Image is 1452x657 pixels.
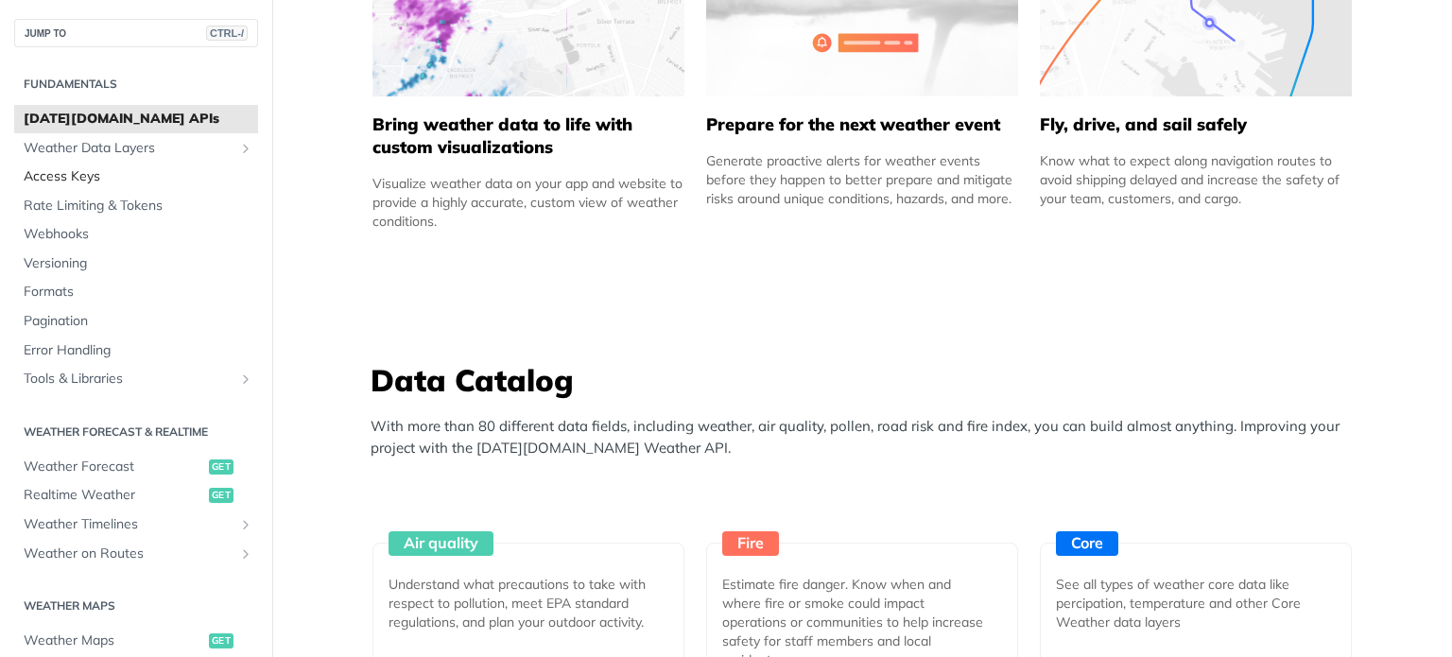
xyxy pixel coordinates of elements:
[14,192,258,220] a: Rate Limiting & Tokens
[14,220,258,249] a: Webhooks
[14,337,258,365] a: Error Handling
[206,26,248,41] span: CTRL-/
[14,481,258,510] a: Realtime Weatherget
[706,151,1018,208] div: Generate proactive alerts for weather events before they happen to better prepare and mitigate ri...
[14,597,258,614] h2: Weather Maps
[372,174,684,231] div: Visualize weather data on your app and website to provide a highly accurate, custom view of weath...
[14,307,258,336] a: Pagination
[24,167,253,186] span: Access Keys
[389,531,493,556] div: Air quality
[1040,113,1352,136] h5: Fly, drive, and sail safely
[14,453,258,481] a: Weather Forecastget
[14,510,258,539] a: Weather TimelinesShow subpages for Weather Timelines
[14,424,258,441] h2: Weather Forecast & realtime
[722,531,779,556] div: Fire
[389,575,653,631] div: Understand what precautions to take with respect to pollution, meet EPA standard regulations, and...
[14,365,258,393] a: Tools & LibrariesShow subpages for Tools & Libraries
[24,370,233,389] span: Tools & Libraries
[24,225,253,244] span: Webhooks
[209,633,233,648] span: get
[371,416,1363,458] p: With more than 80 different data fields, including weather, air quality, pollen, road risk and fi...
[1056,531,1118,556] div: Core
[24,486,204,505] span: Realtime Weather
[24,254,253,273] span: Versioning
[24,312,253,331] span: Pagination
[14,134,258,163] a: Weather Data LayersShow subpages for Weather Data Layers
[706,113,1018,136] h5: Prepare for the next weather event
[238,546,253,562] button: Show subpages for Weather on Routes
[14,76,258,93] h2: Fundamentals
[24,197,253,216] span: Rate Limiting & Tokens
[24,283,253,302] span: Formats
[14,278,258,306] a: Formats
[372,113,684,159] h5: Bring weather data to life with custom visualizations
[14,250,258,278] a: Versioning
[238,372,253,387] button: Show subpages for Tools & Libraries
[371,359,1363,401] h3: Data Catalog
[24,631,204,650] span: Weather Maps
[14,540,258,568] a: Weather on RoutesShow subpages for Weather on Routes
[24,139,233,158] span: Weather Data Layers
[238,141,253,156] button: Show subpages for Weather Data Layers
[24,341,253,360] span: Error Handling
[209,459,233,475] span: get
[238,517,253,532] button: Show subpages for Weather Timelines
[24,458,204,476] span: Weather Forecast
[24,545,233,563] span: Weather on Routes
[24,515,233,534] span: Weather Timelines
[14,163,258,191] a: Access Keys
[1056,575,1321,631] div: See all types of weather core data like percipation, temperature and other Core Weather data layers
[14,19,258,47] button: JUMP TOCTRL-/
[24,110,253,129] span: [DATE][DOMAIN_NAME] APIs
[1040,151,1352,208] div: Know what to expect along navigation routes to avoid shipping delayed and increase the safety of ...
[14,105,258,133] a: [DATE][DOMAIN_NAME] APIs
[209,488,233,503] span: get
[14,627,258,655] a: Weather Mapsget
